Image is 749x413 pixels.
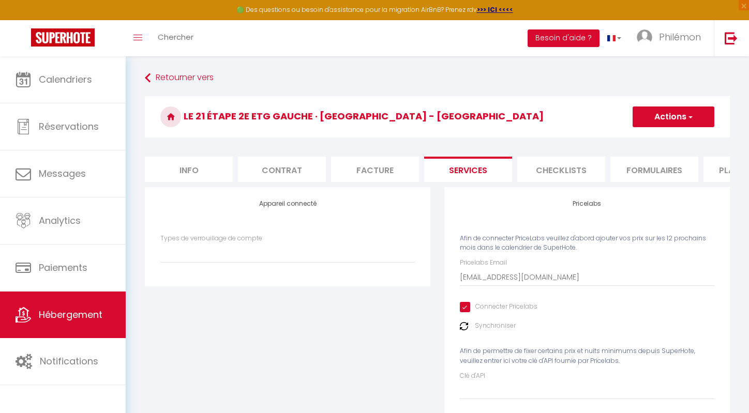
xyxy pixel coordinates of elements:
[460,200,714,207] h4: Pricelabs
[39,261,87,274] span: Paiements
[460,346,695,365] span: Afin de permettre de fixer certains prix et nuits minimums depuis SuperHote, veuillez entrer ici ...
[39,308,102,321] span: Hébergement
[160,234,262,243] label: Types de verrouillage de compte
[160,200,415,207] h4: Appareil connecté
[637,29,652,45] img: ...
[460,322,468,330] img: NO IMAGE
[517,157,605,182] li: Checklists
[477,5,513,14] a: >>> ICI <<<<
[39,167,86,180] span: Messages
[39,73,92,86] span: Calendriers
[424,157,512,182] li: Services
[39,120,99,133] span: Réservations
[238,157,326,182] li: Contrat
[145,69,730,87] a: Retourner vers
[725,32,738,44] img: logout
[150,20,201,56] a: Chercher
[31,28,95,47] img: Super Booking
[460,258,507,268] label: Pricelabs Email
[39,214,81,227] span: Analytics
[528,29,600,47] button: Besoin d'aide ?
[145,96,730,137] h3: Le 21 Étape 2e etg gauche · [GEOGRAPHIC_DATA] - [GEOGRAPHIC_DATA]
[460,371,485,381] label: Clé d'API
[40,355,98,368] span: Notifications
[633,106,714,127] button: Actions
[331,157,419,182] li: Facture
[145,157,233,182] li: Info
[610,157,698,182] li: Formulaires
[659,30,701,43] span: Philémon
[460,234,706,252] span: Afin de connecter PriceLabs veuillez d'abord ajouter vos prix sur les 12 prochains mois dans le c...
[158,32,193,42] span: Chercher
[629,20,714,56] a: ... Philémon
[475,321,516,331] label: Synchroniser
